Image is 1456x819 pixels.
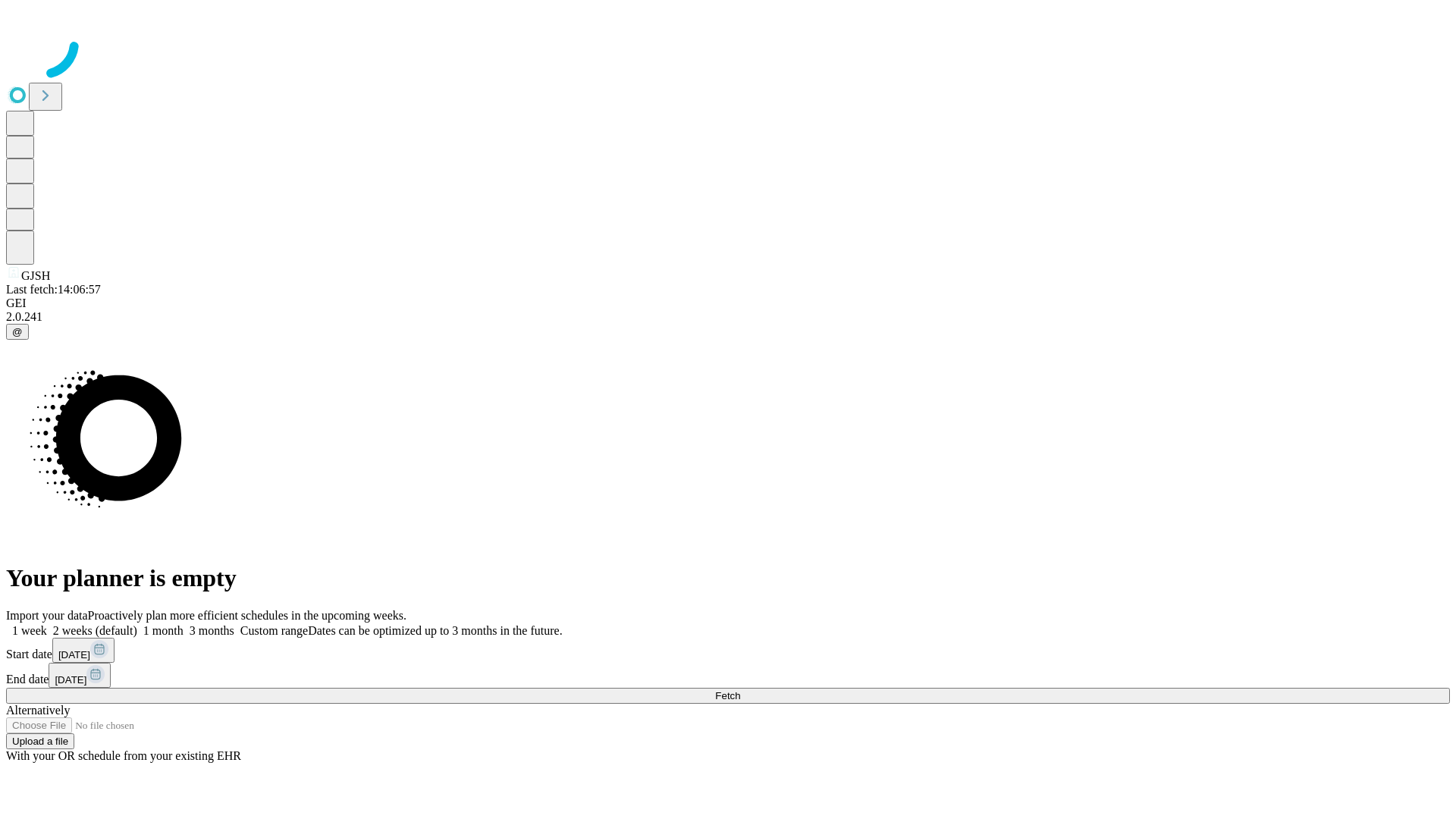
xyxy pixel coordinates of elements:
[6,283,101,296] span: Last fetch: 14:06:57
[6,749,241,762] span: With your OR schedule from your existing EHR
[6,324,29,340] button: @
[6,663,1450,688] div: End date
[308,624,562,637] span: Dates can be optimized up to 3 months in the future.
[49,663,111,688] button: [DATE]
[6,733,74,749] button: Upload a file
[88,609,406,622] span: Proactively plan more efficient schedules in the upcoming weeks.
[190,624,234,637] span: 3 months
[240,624,308,637] span: Custom range
[12,326,23,337] span: @
[143,624,184,637] span: 1 month
[6,638,1450,663] div: Start date
[6,704,70,717] span: Alternatively
[715,690,740,701] span: Fetch
[6,609,88,622] span: Import your data
[6,564,1450,592] h1: Your planner is empty
[12,624,47,637] span: 1 week
[58,649,90,661] span: [DATE]
[55,674,86,686] span: [DATE]
[52,638,115,663] button: [DATE]
[21,269,50,282] span: GJSH
[6,297,1450,310] div: GEI
[6,688,1450,704] button: Fetch
[6,310,1450,324] div: 2.0.241
[53,624,137,637] span: 2 weeks (default)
